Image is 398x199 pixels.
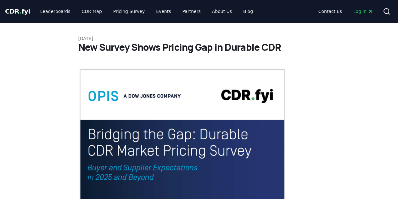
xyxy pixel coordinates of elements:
[78,42,320,53] h1: New Survey Shows Pricing Gap in Durable CDR
[5,7,30,16] a: CDR.fyi
[35,6,76,17] a: Leaderboards
[207,6,237,17] a: About Us
[313,6,347,17] a: Contact us
[35,6,258,17] nav: Main
[78,35,320,42] p: [DATE]
[177,6,206,17] a: Partners
[77,6,107,17] a: CDR Map
[238,6,258,17] a: Blog
[20,8,22,15] span: .
[5,8,30,15] span: CDR fyi
[353,8,373,15] span: Log in
[348,6,378,17] a: Log in
[108,6,150,17] a: Pricing Survey
[151,6,176,17] a: Events
[313,6,378,17] nav: Main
